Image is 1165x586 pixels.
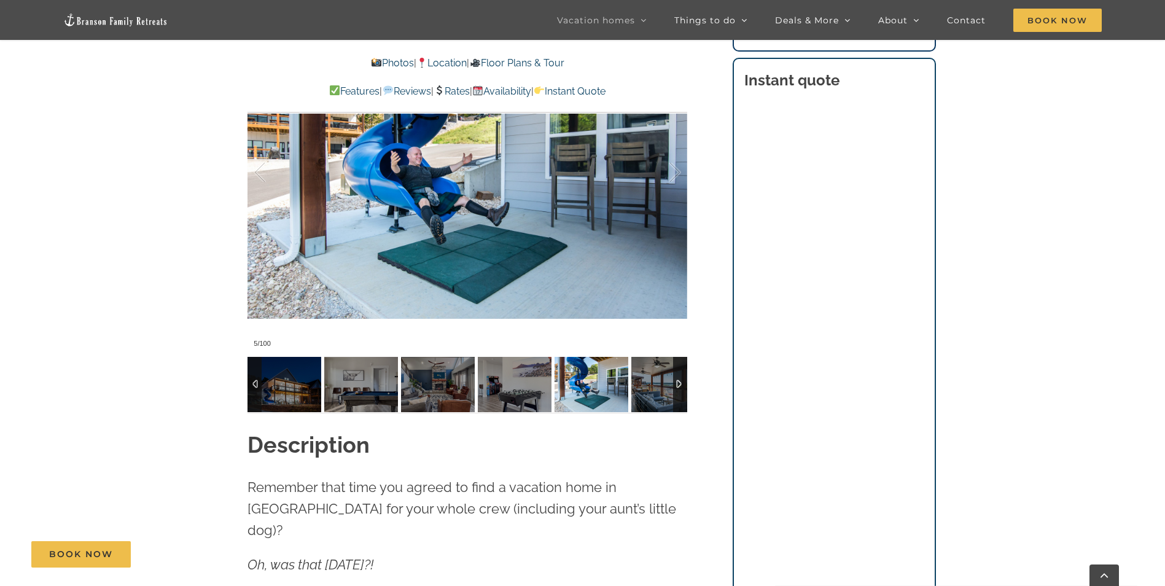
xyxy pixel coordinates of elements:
a: Floor Plans & Tour [469,57,564,69]
img: 📆 [473,85,483,95]
strong: Description [247,432,370,458]
span: About [878,16,908,25]
img: Branson Family Retreats Logo [63,13,168,27]
img: 078-Skye-Retreat-Branson-Family-Retreats-Table-Rock-Lake-vacation-home-1453-scaled.jpg-nggid04189... [247,357,321,412]
img: 058-Skye-Retreat-Branson-Family-Retreats-Table-Rock-Lake-vacation-home-1622-scaled.jpg-nggid04189... [555,357,628,412]
img: 📍 [417,58,427,68]
a: Instant Quote [534,85,606,97]
img: 👉 [534,85,544,95]
img: 00-Skye-Retreat-at-Table-Rock-Lake-1043-scaled.jpg-nggid042766-ngg0dyn-120x90-00f0w010c011r110f11... [478,357,551,412]
a: Photos [371,57,414,69]
img: 📸 [372,58,381,68]
span: Things to do [674,16,736,25]
img: Skye-Retreat-at-Table-Rock-Lake-3004-Edit-scaled.jpg-nggid042979-ngg0dyn-120x90-00f0w010c011r110f... [401,357,475,412]
a: Availability [472,85,531,97]
img: ✅ [330,85,340,95]
img: 054-Skye-Retreat-Branson-Family-Retreats-Table-Rock-Lake-vacation-home-1508-scaled.jpg-nggid04191... [631,357,705,412]
a: Reviews [382,85,431,97]
a: Book Now [31,541,131,568]
strong: Instant quote [744,71,840,89]
span: Contact [947,16,986,25]
p: | | | | [247,84,687,100]
span: Deals & More [775,16,839,25]
span: Oh, was that [DATE]?! [247,557,373,572]
img: 💬 [383,85,393,95]
img: 💲 [434,85,444,95]
p: | | [247,55,687,71]
img: 🎥 [470,58,480,68]
img: 00-Skye-Retreat-at-Table-Rock-Lake-1040-scaled.jpg-nggid042764-ngg0dyn-120x90-00f0w010c011r110f11... [324,357,398,412]
a: Location [416,57,467,69]
a: Features [329,85,380,97]
span: Book Now [49,549,113,560]
a: Rates [434,85,470,97]
span: Remember that time you agreed to find a vacation home in [GEOGRAPHIC_DATA] for your whole crew (i... [247,479,676,538]
span: Vacation homes [557,16,635,25]
span: Book Now [1013,9,1102,32]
